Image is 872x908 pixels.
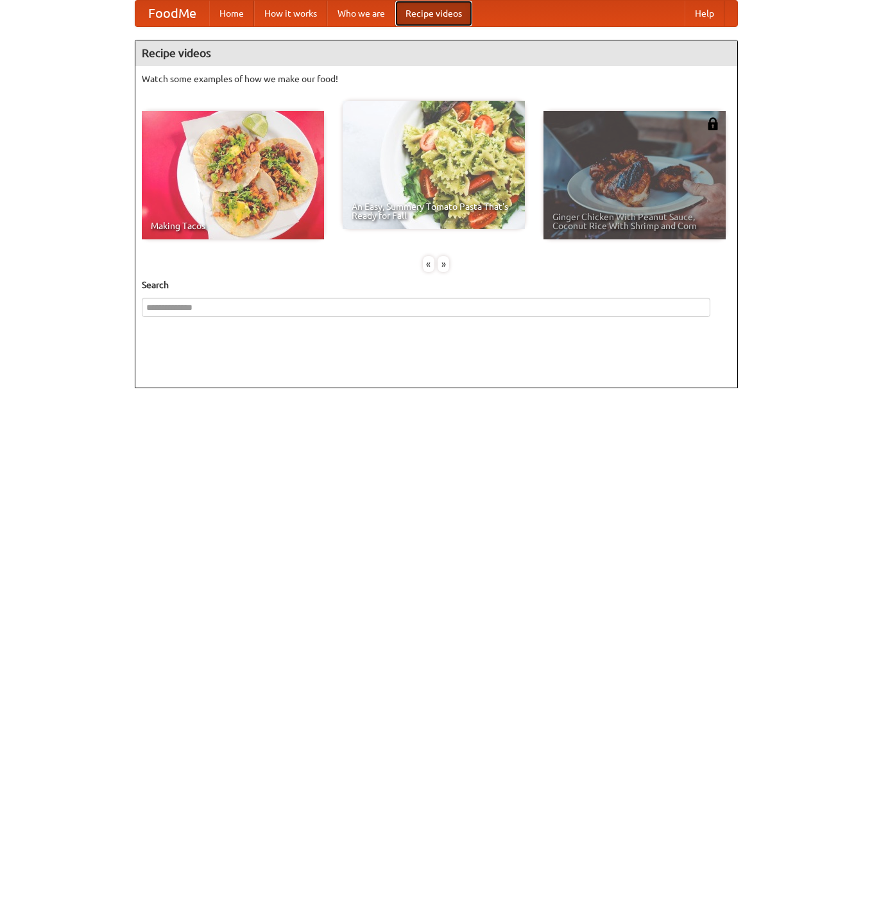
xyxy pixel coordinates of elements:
a: Help [685,1,724,26]
a: FoodMe [135,1,209,26]
p: Watch some examples of how we make our food! [142,73,731,85]
h5: Search [142,278,731,291]
div: » [438,256,449,272]
h4: Recipe videos [135,40,737,66]
a: How it works [254,1,327,26]
span: An Easy, Summery Tomato Pasta That's Ready for Fall [352,202,516,220]
a: An Easy, Summery Tomato Pasta That's Ready for Fall [343,101,525,229]
span: Making Tacos [151,221,315,230]
a: Who we are [327,1,395,26]
a: Home [209,1,254,26]
img: 483408.png [706,117,719,130]
a: Recipe videos [395,1,472,26]
a: Making Tacos [142,111,324,239]
div: « [423,256,434,272]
